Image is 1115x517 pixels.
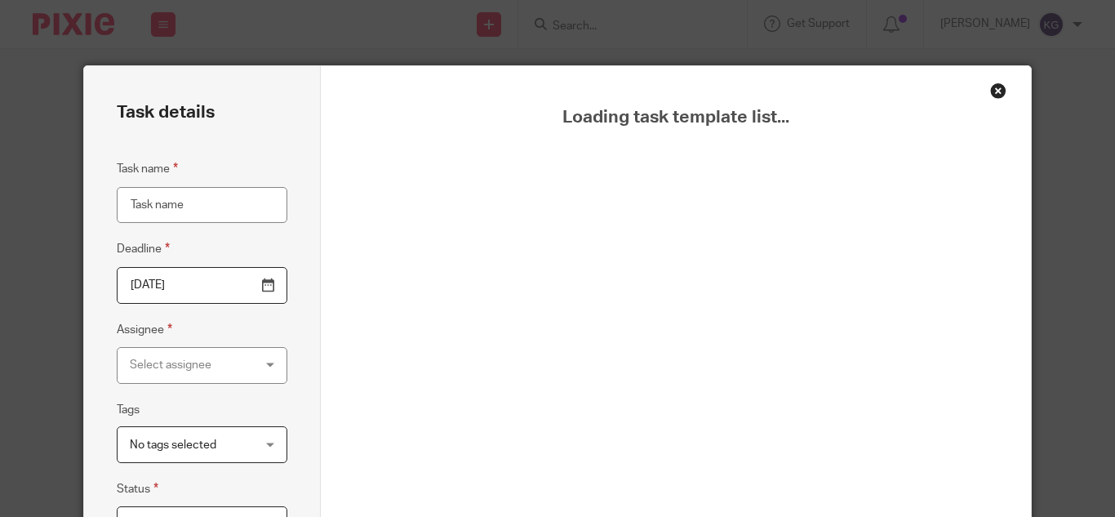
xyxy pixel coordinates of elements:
div: Close this dialog window [990,82,1006,99]
div: Select assignee [130,348,255,382]
input: Task name [117,187,287,224]
label: Tags [117,402,140,418]
label: Deadline [117,239,170,258]
label: Status [117,479,158,498]
label: Task name [117,159,178,178]
span: Loading task template list... [362,107,989,128]
h2: Task details [117,99,215,127]
label: Assignee [117,320,172,339]
input: Pick a date [117,267,287,304]
span: No tags selected [130,439,216,451]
